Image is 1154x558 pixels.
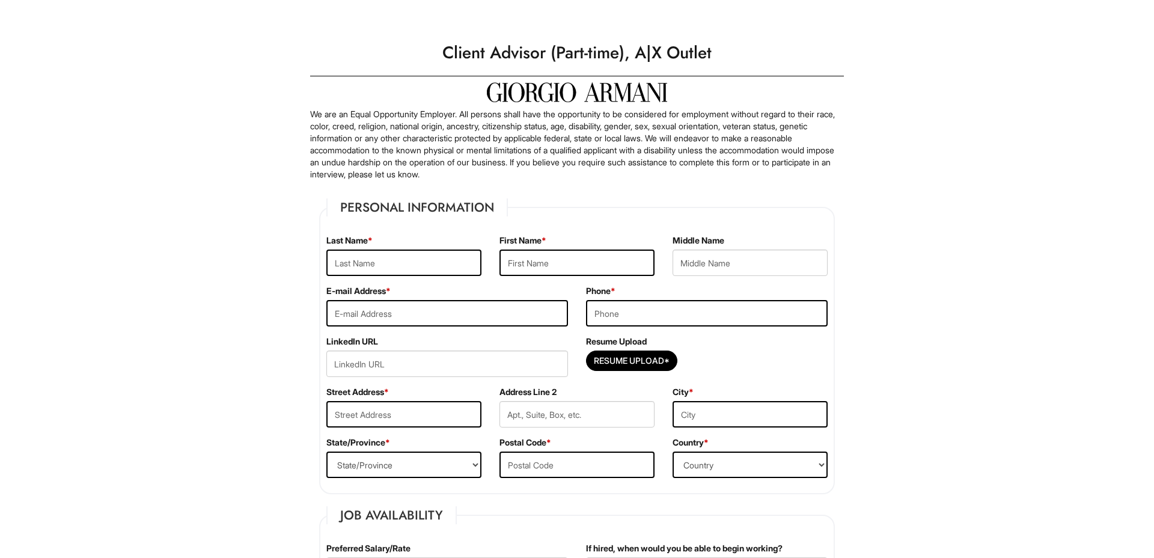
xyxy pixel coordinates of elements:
label: LinkedIn URL [326,336,378,348]
select: Country [673,452,828,478]
label: Preferred Salary/Rate [326,542,411,554]
input: Middle Name [673,250,828,276]
input: E-mail Address [326,300,568,327]
input: LinkedIn URL [326,351,568,377]
select: State/Province [326,452,481,478]
label: Address Line 2 [499,386,557,398]
input: Apt., Suite, Box, etc. [499,401,655,428]
label: Postal Code [499,437,551,449]
input: Phone [586,300,828,327]
img: Giorgio Armani [487,82,667,102]
input: Last Name [326,250,481,276]
label: E-mail Address [326,285,391,297]
label: Last Name [326,235,373,247]
h1: Client Advisor (Part-time), A|X Outlet [304,36,850,70]
label: Street Address [326,386,389,398]
input: Street Address [326,401,481,428]
label: First Name [499,235,546,247]
label: Phone [586,285,615,297]
label: If hired, when would you be able to begin working? [586,542,783,554]
label: State/Province [326,437,390,449]
input: City [673,401,828,428]
label: Country [673,437,709,449]
legend: Personal Information [326,198,508,216]
input: Postal Code [499,452,655,478]
p: We are an Equal Opportunity Employer. All persons shall have the opportunity to be considered for... [310,108,844,180]
legend: Job Availability [326,506,457,524]
button: Resume Upload*Resume Upload* [586,351,677,371]
input: First Name [499,250,655,276]
label: Middle Name [673,235,724,247]
label: Resume Upload [586,336,647,348]
label: City [673,386,694,398]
